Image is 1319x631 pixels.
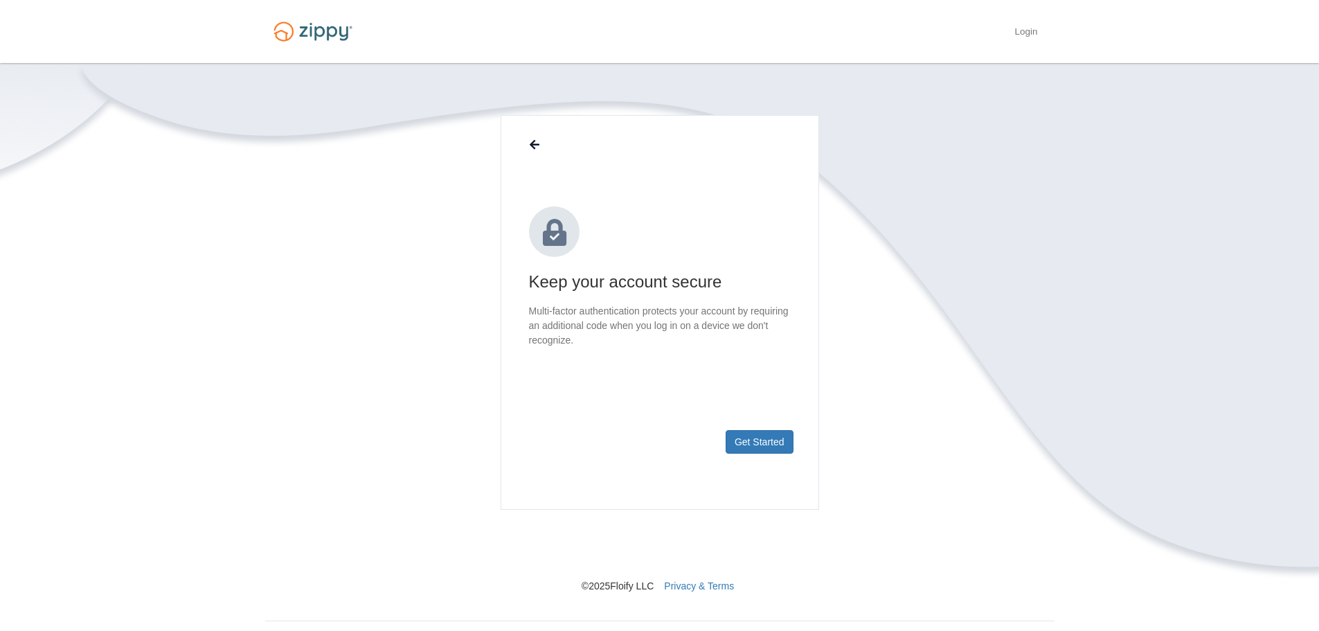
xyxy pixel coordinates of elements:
[664,580,734,592] a: Privacy & Terms
[726,430,793,454] button: Get Started
[529,304,791,348] p: Multi-factor authentication protects your account by requiring an additional code when you log in...
[265,15,361,48] img: Logo
[265,510,1055,593] nav: © 2025 Floify LLC
[529,271,791,293] h1: Keep your account secure
[1014,26,1037,40] a: Login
